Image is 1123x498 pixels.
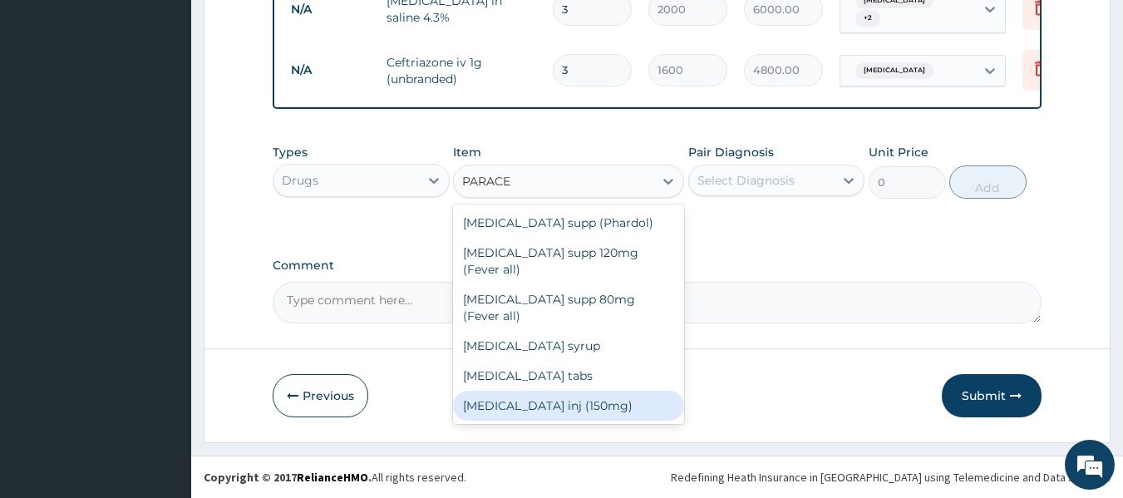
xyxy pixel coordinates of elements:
[869,144,928,160] label: Unit Price
[453,331,684,361] div: [MEDICAL_DATA] syrup
[191,456,1123,498] footer: All rights reserved.
[453,391,684,421] div: [MEDICAL_DATA] inj (150mg)
[453,238,684,284] div: [MEDICAL_DATA] supp 120mg (Fever all)
[855,10,880,27] span: + 2
[204,470,372,485] strong: Copyright © 2017 .
[273,145,308,160] label: Types
[378,46,544,96] td: Ceftriazone iv 1g (unbranded)
[282,172,318,189] div: Drugs
[949,165,1027,199] button: Add
[453,144,481,160] label: Item
[453,208,684,238] div: [MEDICAL_DATA] supp (Phardol)
[855,62,933,79] span: [MEDICAL_DATA]
[96,145,229,313] span: We're online!
[297,470,368,485] a: RelianceHMO
[942,374,1042,417] button: Submit
[8,326,317,384] textarea: Type your message and hit 'Enter'
[283,55,378,86] td: N/A
[688,144,774,160] label: Pair Diagnosis
[453,284,684,331] div: [MEDICAL_DATA] supp 80mg (Fever all)
[273,374,368,417] button: Previous
[671,469,1111,486] div: Redefining Heath Insurance in [GEOGRAPHIC_DATA] using Telemedicine and Data Science!
[697,172,795,189] div: Select Diagnosis
[31,83,67,125] img: d_794563401_company_1708531726252_794563401
[273,259,1042,273] label: Comment
[273,8,313,48] div: Minimize live chat window
[86,93,279,115] div: Chat with us now
[453,361,684,391] div: [MEDICAL_DATA] tabs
